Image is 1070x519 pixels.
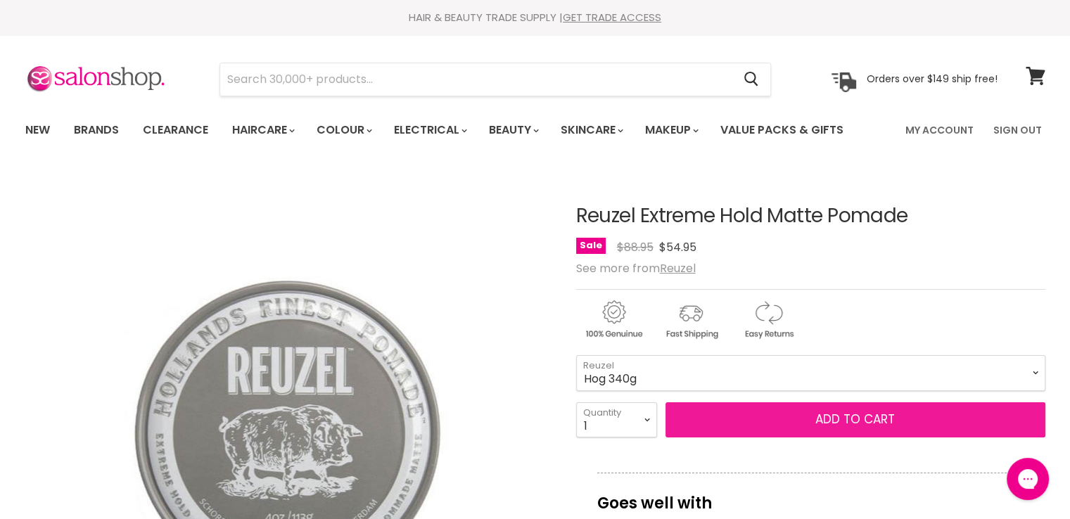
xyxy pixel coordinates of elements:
a: Value Packs & Gifts [710,115,854,145]
div: HAIR & BEAUTY TRADE SUPPLY | [8,11,1063,25]
span: See more from [576,260,696,276]
a: Clearance [132,115,219,145]
a: Makeup [635,115,707,145]
img: returns.gif [731,298,805,341]
a: Sign Out [985,115,1050,145]
span: Sale [576,238,606,254]
span: $88.95 [617,239,654,255]
a: Haircare [222,115,303,145]
h1: Reuzel Extreme Hold Matte Pomade [576,205,1045,227]
a: Beauty [478,115,547,145]
input: Search [220,63,733,96]
nav: Main [8,110,1063,150]
a: Brands [63,115,129,145]
p: Goes well with [597,473,1024,519]
form: Product [219,63,771,96]
img: shipping.gif [654,298,728,341]
a: GET TRADE ACCESS [563,10,661,25]
button: Search [733,63,770,96]
a: Reuzel [660,260,696,276]
ul: Main menu [15,110,876,150]
button: Add to cart [665,402,1045,437]
a: My Account [897,115,982,145]
iframe: Gorgias live chat messenger [1000,453,1056,505]
p: Orders over $149 ship free! [867,72,998,85]
a: Skincare [550,115,632,145]
a: Colour [306,115,381,145]
span: $54.95 [659,239,696,255]
select: Quantity [576,402,657,437]
img: genuine.gif [576,298,651,341]
a: Electrical [383,115,476,145]
a: New [15,115,60,145]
